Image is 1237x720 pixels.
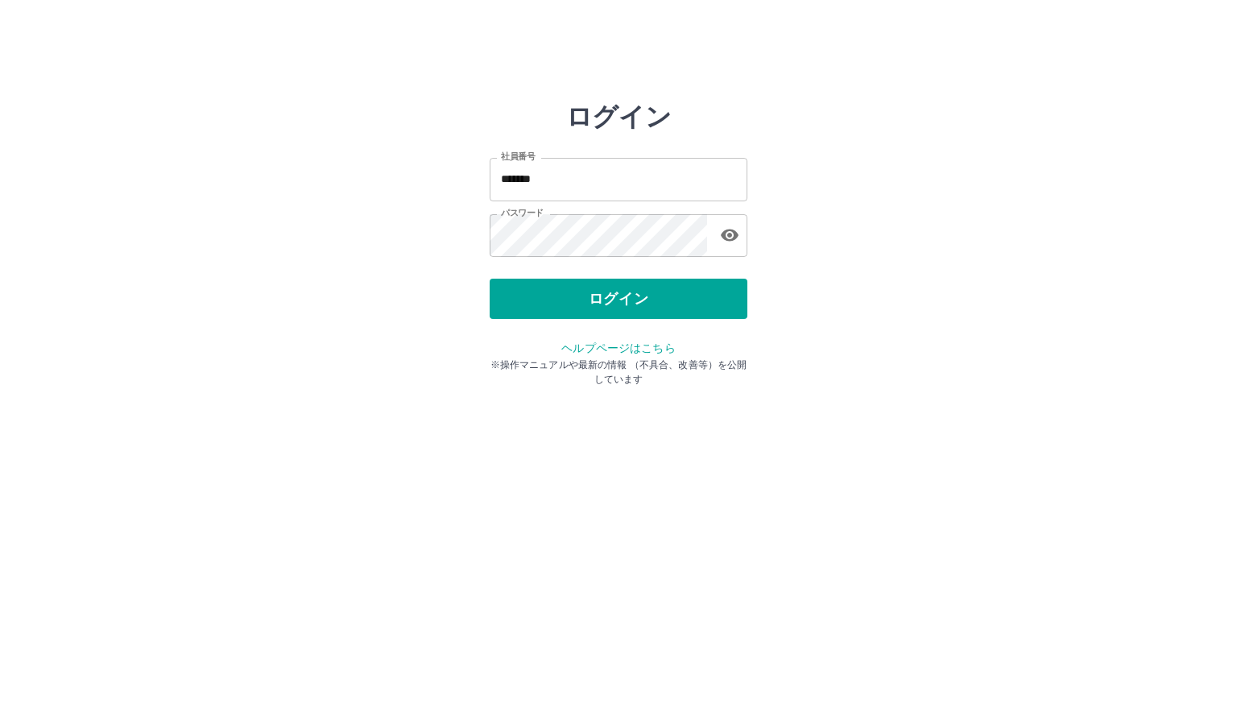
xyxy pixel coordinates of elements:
label: 社員番号 [501,151,535,163]
a: ヘルプページはこちら [561,341,675,354]
h2: ログイン [566,101,672,132]
label: パスワード [501,207,544,219]
button: ログイン [490,279,747,319]
p: ※操作マニュアルや最新の情報 （不具合、改善等）を公開しています [490,358,747,387]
